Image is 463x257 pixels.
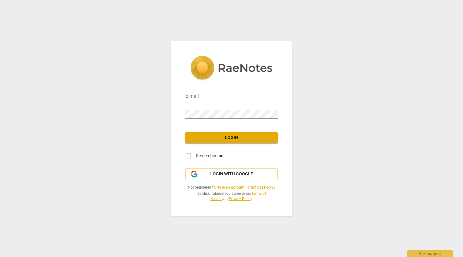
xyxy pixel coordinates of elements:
a: Forgot password? [245,185,276,190]
a: Privacy Policy [229,197,252,201]
span: Login [190,135,273,141]
button: Login with Google [185,168,278,180]
img: 5ac2273c67554f335776073100b6d88f.svg [190,56,273,81]
a: Create an account [214,185,244,190]
a: Terms of Service [211,191,266,201]
div: Ask support [407,250,453,257]
span: Login with Google [210,171,253,177]
button: Login [185,132,278,143]
span: By clicking you agree to our and . [185,191,278,201]
b: Login [215,191,224,196]
span: Not registered? | [185,185,278,190]
span: Remember me [196,153,223,159]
